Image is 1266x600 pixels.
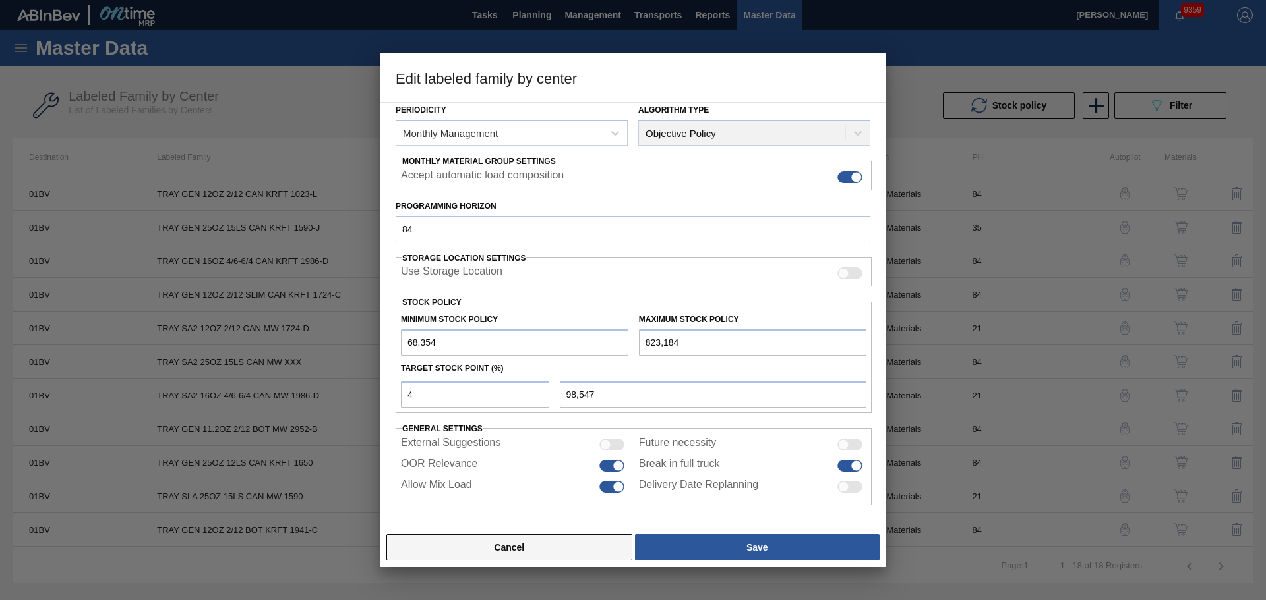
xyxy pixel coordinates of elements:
span: General settings [402,424,483,433]
label: Allow Mix Load [401,479,472,495]
label: Target Stock Point (%) [401,364,504,373]
label: Programming Horizon [396,197,870,216]
label: Algorithm Type [638,105,709,115]
div: Monthly Management [403,128,498,139]
label: Minimum Stock Policy [401,315,498,324]
button: Cancel [386,534,632,560]
label: Future necessity [639,437,716,452]
label: Accept automatic load composition [401,169,564,185]
label: Stock Policy [402,298,462,307]
h3: Edit labeled family by center [380,53,886,103]
span: Monthly Material Group Settings [402,157,556,166]
label: Periodicity [396,105,446,115]
label: When enabled, the system will display stocks from different storage locations. [401,265,502,281]
button: Save [635,534,880,560]
label: External Suggestions [401,437,500,452]
label: Break in full truck [639,458,720,474]
label: Maximum Stock Policy [639,315,739,324]
span: Storage Location Settings [402,254,526,263]
label: Delivery Date Replanning [639,479,758,495]
label: OOR Relevance [401,458,478,474]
